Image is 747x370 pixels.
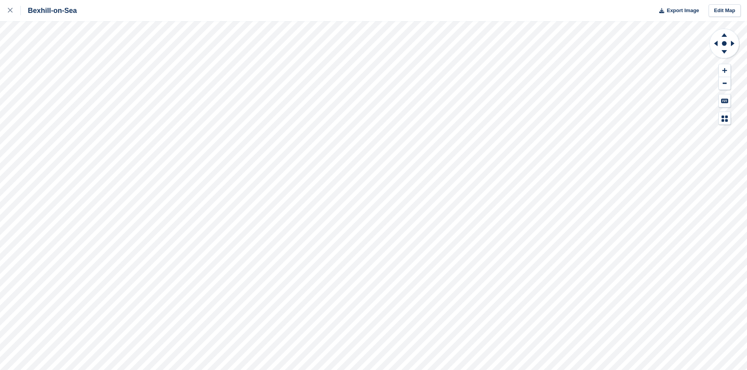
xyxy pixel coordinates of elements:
[709,4,741,17] a: Edit Map
[21,6,77,15] div: Bexhill-on-Sea
[719,94,731,107] button: Keyboard Shortcuts
[719,64,731,77] button: Zoom In
[654,4,699,17] button: Export Image
[719,77,731,90] button: Zoom Out
[719,112,731,125] button: Map Legend
[667,7,699,14] span: Export Image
